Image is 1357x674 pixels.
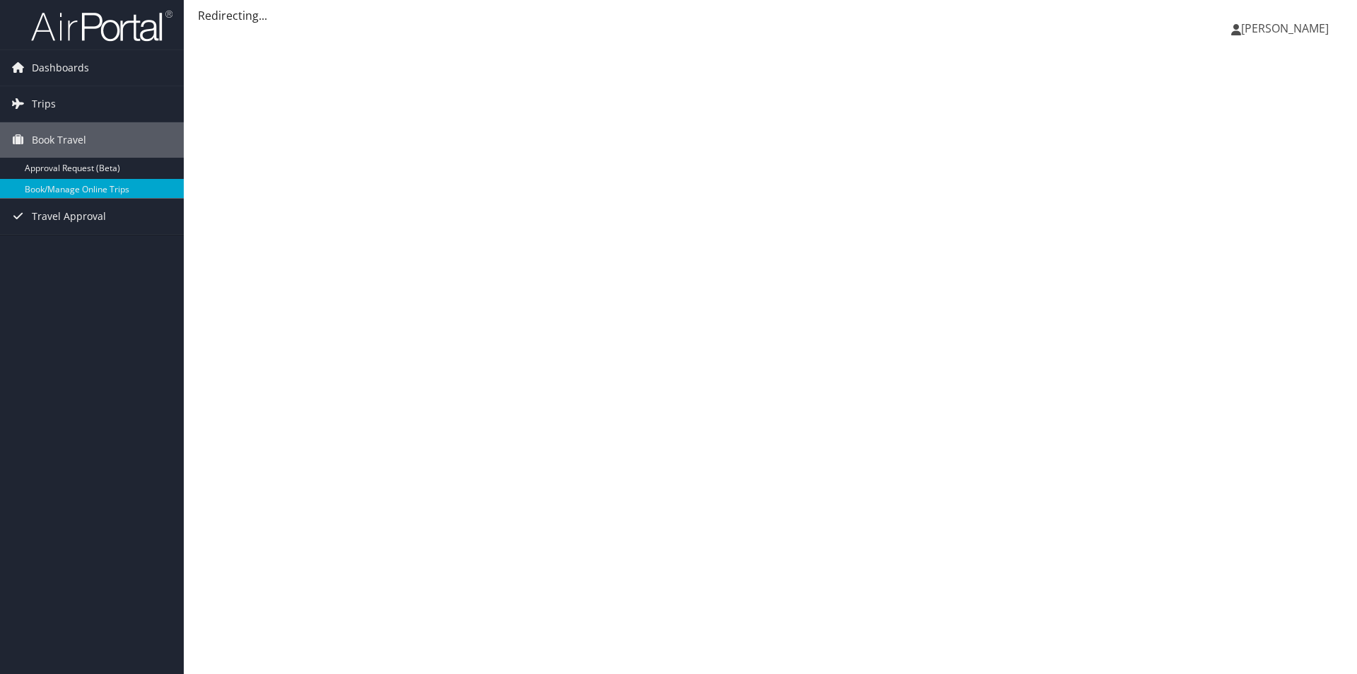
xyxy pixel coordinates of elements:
span: Book Travel [32,122,86,158]
div: Redirecting... [198,7,1343,24]
span: [PERSON_NAME] [1241,21,1329,36]
a: [PERSON_NAME] [1231,7,1343,50]
span: Dashboards [32,50,89,86]
span: Travel Approval [32,199,106,234]
img: airportal-logo.png [31,9,172,42]
span: Trips [32,86,56,122]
